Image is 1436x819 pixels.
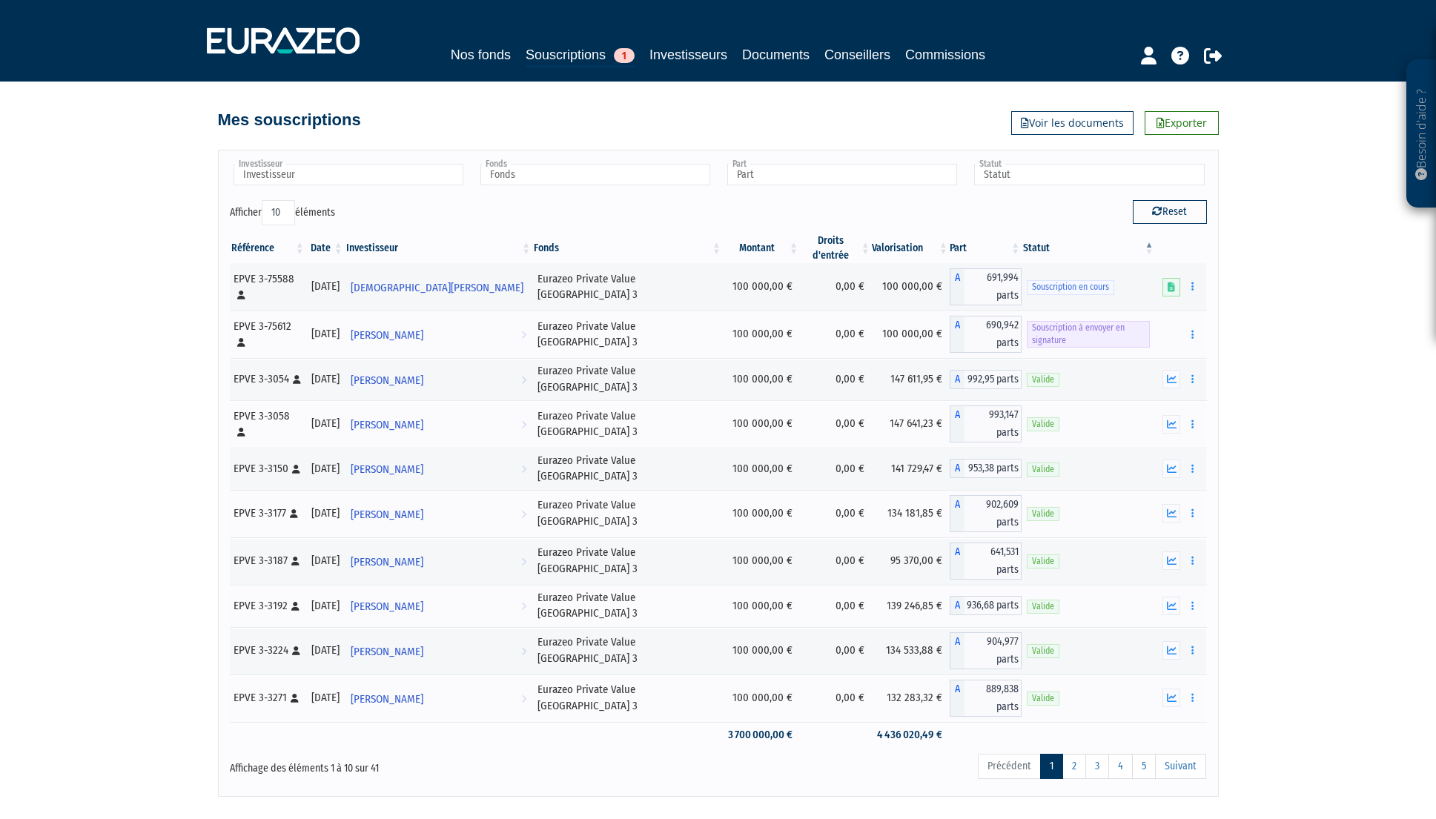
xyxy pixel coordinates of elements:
[1108,754,1133,779] a: 4
[234,408,301,440] div: EPVE 3-3058
[723,233,800,263] th: Montant: activer pour trier la colonne par ordre croissant
[800,674,872,722] td: 0,00 €
[1132,754,1156,779] a: 5
[526,44,635,67] a: Souscriptions1
[872,722,950,748] td: 4 436 020,49 €
[800,448,872,490] td: 0,00 €
[723,263,800,311] td: 100 000,00 €
[234,271,301,303] div: EPVE 3-75588
[1027,644,1059,658] span: Valide
[351,638,423,666] span: [PERSON_NAME]
[964,268,1022,305] span: 691,994 parts
[723,627,800,674] td: 100 000,00 €
[950,459,1022,478] div: A - Eurazeo Private Value Europe 3
[1027,280,1114,294] span: Souscription en cours
[872,358,950,400] td: 147 611,95 €
[872,233,950,263] th: Valorisation: activer pour trier la colonne par ordre croissant
[345,409,533,439] a: [PERSON_NAME]
[237,428,245,437] i: [Français] Personne physique
[345,591,533,620] a: [PERSON_NAME]
[234,371,301,387] div: EPVE 3-3054
[311,461,340,477] div: [DATE]
[218,111,361,129] h4: Mes souscriptions
[537,319,718,351] div: Eurazeo Private Value [GEOGRAPHIC_DATA] 3
[1027,600,1059,614] span: Valide
[800,585,872,627] td: 0,00 €
[1022,233,1155,263] th: Statut : activer pour trier la colonne par ordre d&eacute;croissant
[291,694,299,703] i: [Français] Personne physique
[1085,754,1109,779] a: 3
[964,680,1022,717] span: 889,838 parts
[345,454,533,483] a: [PERSON_NAME]
[351,274,523,302] span: [DEMOGRAPHIC_DATA][PERSON_NAME]
[311,643,340,658] div: [DATE]
[234,319,301,351] div: EPVE 3-75612
[964,405,1022,442] span: 993,147 parts
[521,411,526,439] i: Voir l'investisseur
[950,268,964,305] span: A
[292,465,300,474] i: [Français] Personne physique
[345,683,533,713] a: [PERSON_NAME]
[345,546,533,576] a: [PERSON_NAME]
[521,686,526,713] i: Voir l'investisseur
[521,638,526,666] i: Voir l'investisseur
[964,632,1022,669] span: 904,977 parts
[905,44,985,65] a: Commissions
[311,598,340,614] div: [DATE]
[537,682,718,714] div: Eurazeo Private Value [GEOGRAPHIC_DATA] 3
[351,686,423,713] span: [PERSON_NAME]
[964,495,1022,532] span: 902,609 parts
[950,316,1022,353] div: A - Eurazeo Private Value Europe 3
[1027,554,1059,568] span: Valide
[537,590,718,622] div: Eurazeo Private Value [GEOGRAPHIC_DATA] 3
[351,411,423,439] span: [PERSON_NAME]
[1027,417,1059,431] span: Valide
[950,596,964,615] span: A
[345,636,533,666] a: [PERSON_NAME]
[311,371,340,387] div: [DATE]
[311,505,340,521] div: [DATE]
[345,233,533,263] th: Investisseur: activer pour trier la colonne par ordre croissant
[950,632,1022,669] div: A - Eurazeo Private Value Europe 3
[950,370,964,389] span: A
[1027,692,1059,706] span: Valide
[345,319,533,349] a: [PERSON_NAME]
[872,585,950,627] td: 139 246,85 €
[723,448,800,490] td: 100 000,00 €
[537,634,718,666] div: Eurazeo Private Value [GEOGRAPHIC_DATA] 3
[1155,754,1206,779] a: Suivant
[351,548,423,576] span: [PERSON_NAME]
[345,499,533,528] a: [PERSON_NAME]
[230,200,335,225] label: Afficher éléments
[964,459,1022,478] span: 953,38 parts
[521,302,526,329] i: Voir l'investisseur
[537,271,718,303] div: Eurazeo Private Value [GEOGRAPHIC_DATA] 3
[872,263,950,311] td: 100 000,00 €
[723,585,800,627] td: 100 000,00 €
[311,690,340,706] div: [DATE]
[1145,111,1219,135] a: Exporter
[290,509,298,518] i: [Français] Personne physique
[351,322,423,349] span: [PERSON_NAME]
[872,537,950,585] td: 95 370,00 €
[1062,754,1086,779] a: 2
[950,543,1022,580] div: A - Eurazeo Private Value Europe 3
[521,367,526,394] i: Voir l'investisseur
[311,416,340,431] div: [DATE]
[230,233,306,263] th: Référence : activer pour trier la colonne par ordre croissant
[950,405,1022,442] div: A - Eurazeo Private Value Europe 3
[723,722,800,748] td: 3 700 000,00 €
[872,448,950,490] td: 141 729,47 €
[614,48,635,63] span: 1
[521,322,526,349] i: Voir l'investisseur
[723,537,800,585] td: 100 000,00 €
[234,505,301,521] div: EPVE 3-3177
[723,674,800,722] td: 100 000,00 €
[345,272,533,302] a: [DEMOGRAPHIC_DATA][PERSON_NAME]
[950,495,1022,532] div: A - Eurazeo Private Value Europe 3
[800,233,872,263] th: Droits d'entrée: activer pour trier la colonne par ordre croissant
[742,44,810,65] a: Documents
[537,497,718,529] div: Eurazeo Private Value [GEOGRAPHIC_DATA] 3
[1413,67,1430,201] p: Besoin d'aide ?
[1027,462,1059,477] span: Valide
